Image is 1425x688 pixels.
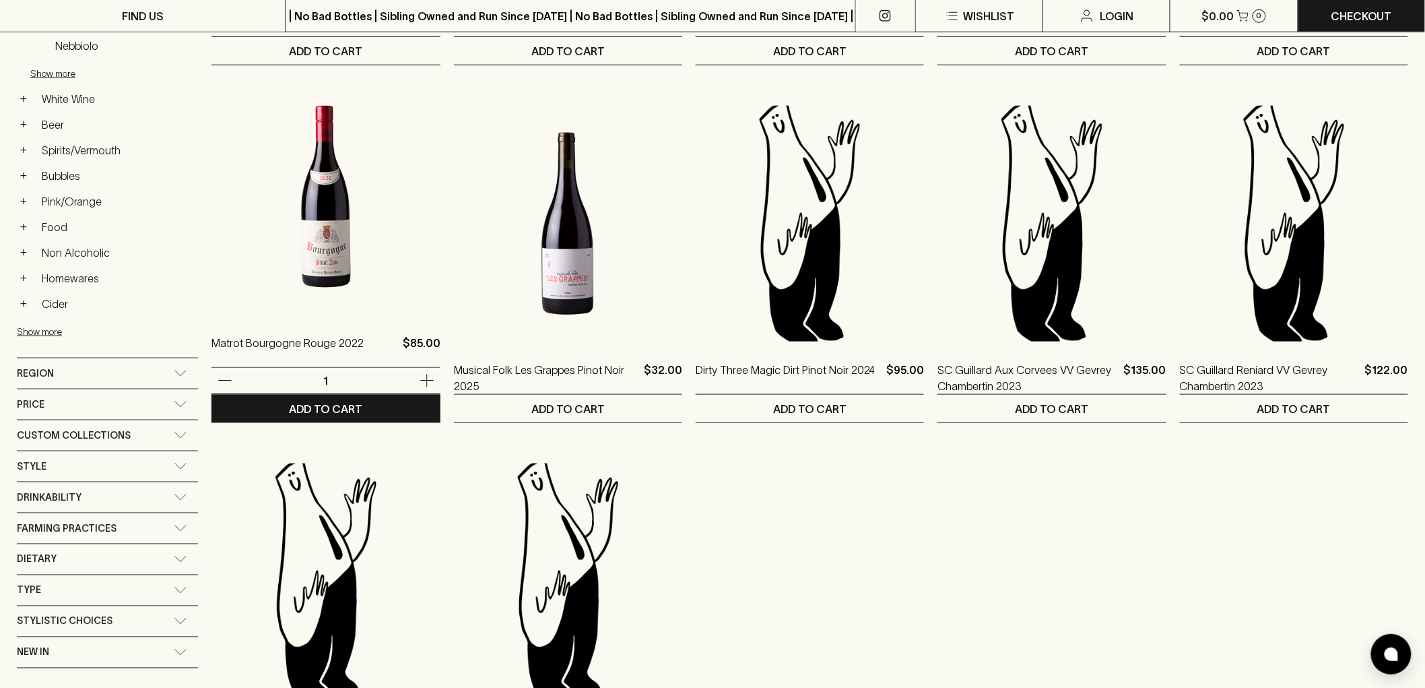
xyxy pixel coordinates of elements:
[36,88,198,111] a: White Wine
[454,106,682,342] img: Musical Folk Les Grappes Pinot Noir 2025
[1385,648,1398,661] img: bubble-icon
[1331,8,1392,24] p: Checkout
[17,318,193,346] button: Show more
[122,8,164,24] p: FIND US
[1202,8,1234,24] p: $0.00
[17,513,198,544] div: Farming Practices
[1016,43,1089,59] p: ADD TO CART
[36,190,198,213] a: Pink/Orange
[1100,8,1134,24] p: Login
[17,420,198,451] div: Custom Collections
[17,144,30,157] button: +
[1257,43,1331,59] p: ADD TO CART
[886,362,924,394] p: $95.00
[17,520,117,537] span: Farming Practices
[531,43,605,59] p: ADD TO CART
[17,220,30,234] button: +
[403,335,440,367] p: $85.00
[17,637,198,668] div: New In
[211,79,440,315] img: Matrot Bourgogne Rouge 2022
[1257,401,1331,417] p: ADD TO CART
[17,482,198,513] div: Drinkability
[937,362,1118,394] a: SC Guillard Aux Corvees VV Gevrey Chambertin 2023
[1365,362,1408,394] p: $122.00
[36,267,198,290] a: Homewares
[36,139,198,162] a: Spirits/Vermouth
[17,427,131,444] span: Custom Collections
[644,362,682,394] p: $32.00
[17,551,57,568] span: Dietary
[17,613,112,630] span: Stylistic Choices
[937,37,1166,65] button: ADD TO CART
[17,297,30,311] button: +
[36,113,198,136] a: Beer
[696,362,875,394] a: Dirty Three Magic Dirt Pinot Noir 2024
[17,169,30,183] button: +
[211,395,440,423] button: ADD TO CART
[531,401,605,417] p: ADD TO CART
[773,43,847,59] p: ADD TO CART
[696,37,924,65] button: ADD TO CART
[1257,12,1262,20] p: 0
[454,362,638,394] a: Musical Folk Les Grappes Pinot Noir 2025
[17,92,30,106] button: +
[696,395,924,423] button: ADD TO CART
[211,37,440,65] button: ADD TO CART
[290,401,363,417] p: ADD TO CART
[937,106,1166,342] img: Blackhearts & Sparrows Man
[17,396,44,413] span: Price
[290,43,363,59] p: ADD TO CART
[1180,395,1408,423] button: ADD TO CART
[963,8,1014,24] p: Wishlist
[36,164,198,187] a: Bubbles
[17,575,198,606] div: Type
[17,606,198,637] div: Stylistic Choices
[17,358,198,389] div: Region
[17,365,54,382] span: Region
[696,106,924,342] img: Blackhearts & Sparrows Man
[49,34,198,57] a: Nebbiolo
[30,60,207,88] button: Show more
[1180,37,1408,65] button: ADD TO CART
[36,292,198,315] a: Cider
[17,458,46,475] span: Style
[1124,362,1166,394] p: $135.00
[17,451,198,482] div: Style
[17,246,30,259] button: +
[17,582,41,599] span: Type
[36,216,198,239] a: Food
[310,373,342,388] p: 1
[17,118,30,131] button: +
[1016,401,1089,417] p: ADD TO CART
[211,335,364,367] a: Matrot Bourgogne Rouge 2022
[36,241,198,264] a: Non Alcoholic
[17,195,30,208] button: +
[773,401,847,417] p: ADD TO CART
[17,389,198,420] div: Price
[17,272,30,285] button: +
[1180,362,1360,394] a: SC Guillard Reniard VV Gevrey Chambertin 2023
[454,395,682,423] button: ADD TO CART
[17,644,49,661] span: New In
[17,489,81,506] span: Drinkability
[1180,106,1408,342] img: Blackhearts & Sparrows Man
[454,37,682,65] button: ADD TO CART
[937,395,1166,423] button: ADD TO CART
[17,544,198,575] div: Dietary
